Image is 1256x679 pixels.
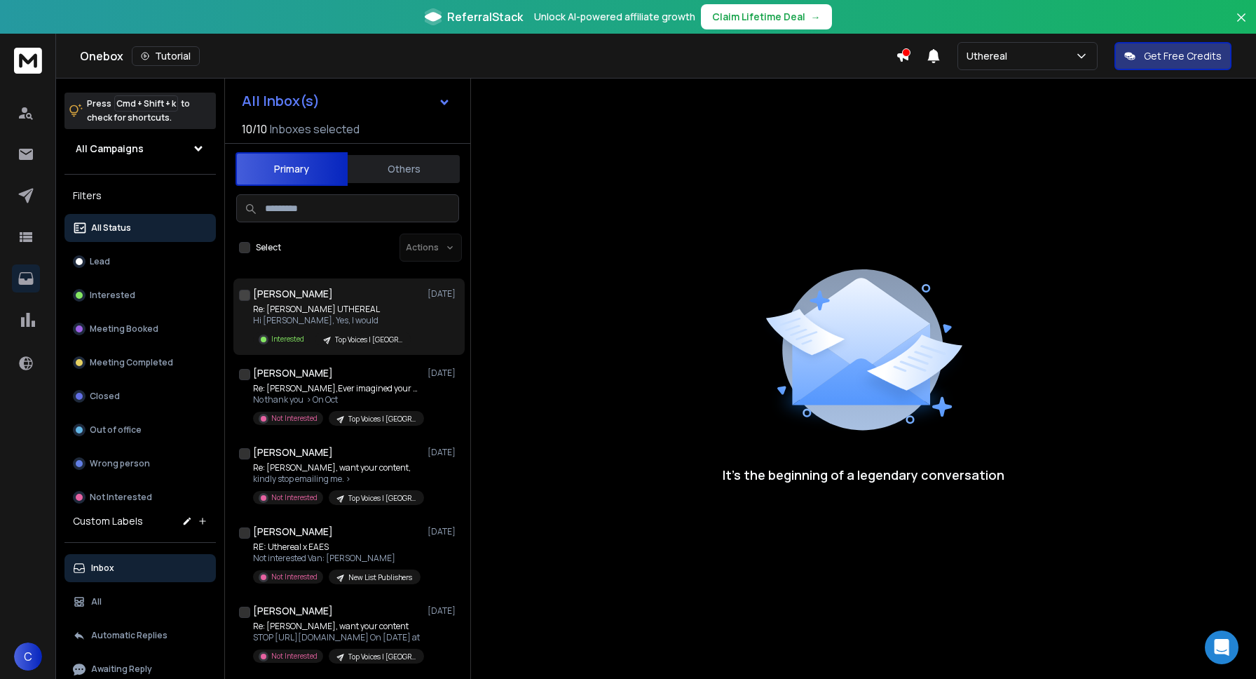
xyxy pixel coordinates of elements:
[253,553,421,564] p: Not interested Van: [PERSON_NAME]
[253,366,333,380] h1: [PERSON_NAME]
[270,121,360,137] h3: Inboxes selected
[253,525,333,539] h1: [PERSON_NAME]
[242,94,320,108] h1: All Inbox(s)
[348,572,412,583] p: New List Publishers
[253,315,411,326] p: Hi [PERSON_NAME], Yes, I would
[90,458,150,469] p: Wrong person
[64,416,216,444] button: Out of office
[132,46,200,66] button: Tutorial
[271,334,304,344] p: Interested
[64,349,216,377] button: Meeting Completed
[253,462,421,473] p: Re: [PERSON_NAME], want your content,
[87,97,190,125] p: Press to check for shortcuts.
[90,357,173,368] p: Meeting Completed
[80,46,896,66] div: Onebox
[64,248,216,276] button: Lead
[90,424,142,436] p: Out of office
[64,315,216,343] button: Meeting Booked
[64,135,216,163] button: All Campaigns
[253,473,421,485] p: kindly stop emailing me. >
[253,304,411,315] p: Re: [PERSON_NAME] UTHEREAL
[253,287,333,301] h1: [PERSON_NAME]
[90,290,135,301] p: Interested
[811,10,821,24] span: →
[428,288,459,300] p: [DATE]
[428,605,459,617] p: [DATE]
[348,652,416,662] p: Top Voices | [GEOGRAPHIC_DATA]
[428,447,459,458] p: [DATE]
[64,554,216,582] button: Inbox
[231,87,462,115] button: All Inbox(s)
[701,4,832,29] button: Claim Lifetime Deal→
[64,588,216,616] button: All
[447,8,523,25] span: ReferralStack
[271,492,318,503] p: Not Interested
[91,563,114,574] p: Inbox
[91,596,102,607] p: All
[64,450,216,478] button: Wrong person
[64,483,216,511] button: Not Interested
[428,526,459,537] p: [DATE]
[14,643,42,671] button: C
[64,621,216,650] button: Automatic Replies
[64,214,216,242] button: All Status
[90,256,110,267] p: Lead
[114,95,178,112] span: Cmd + Shift + k
[271,651,318,661] p: Not Interested
[1205,631,1238,664] div: Open Intercom Messenger
[73,514,143,528] h3: Custom Labels
[428,368,459,379] p: [DATE]
[91,222,131,234] p: All Status
[64,382,216,410] button: Closed
[723,465,1004,485] p: It’s the beginning of a legendary conversation
[253,383,421,394] p: Re: [PERSON_NAME],Ever imagined your posts
[235,152,348,186] button: Primary
[271,413,318,424] p: Not Interested
[253,394,421,405] p: No thank you > On Oct
[91,664,152,675] p: Awaiting Reply
[348,493,416,504] p: Top Voices | [GEOGRAPHIC_DATA]
[348,414,416,424] p: Top Voices | [GEOGRAPHIC_DATA]
[253,621,421,632] p: Re: [PERSON_NAME], want your content
[90,323,158,335] p: Meeting Booked
[534,10,695,24] p: Unlock AI-powered affiliate growth
[253,604,333,618] h1: [PERSON_NAME]
[91,630,168,641] p: Automatic Replies
[253,445,333,459] h1: [PERSON_NAME]
[1144,49,1222,63] p: Get Free Credits
[64,281,216,309] button: Interested
[253,542,421,553] p: RE: Uthereal x EAES
[335,335,402,345] p: Top Voices | [GEOGRAPHIC_DATA]
[256,242,281,253] label: Select
[1114,42,1231,70] button: Get Free Credits
[90,391,120,402] p: Closed
[967,49,1013,63] p: Uthereal
[76,142,144,156] h1: All Campaigns
[90,492,152,503] p: Not Interested
[64,186,216,206] h3: Filters
[271,572,318,582] p: Not Interested
[348,154,460,184] button: Others
[242,121,267,137] span: 10 / 10
[1232,8,1250,42] button: Close banner
[253,632,421,643] p: STOP [URL][DOMAIN_NAME] On [DATE] at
